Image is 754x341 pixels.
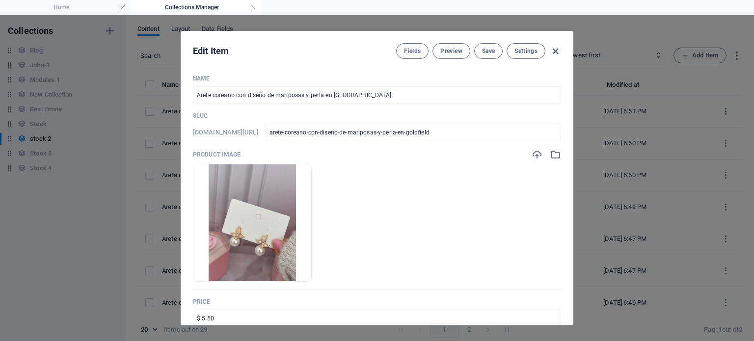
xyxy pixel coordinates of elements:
[193,45,229,57] h2: Edit Item
[404,47,421,55] span: Fields
[550,149,561,160] i: Select from file manager or stock photos
[514,47,538,55] span: Settings
[432,43,470,59] button: Preview
[474,43,503,59] button: Save
[193,127,259,138] h6: Slug is the URL under which this item can be found, so it must be unique.
[482,47,495,55] span: Save
[209,164,296,281] img: 5105354662310775683-_GIzm7J7Es3YL4bdNZoVAw.jpg
[440,47,462,55] span: Preview
[193,112,561,120] p: Slug
[396,43,429,59] button: Fields
[193,75,561,82] p: Name
[193,151,241,158] p: Product image
[131,2,261,13] h4: Collections Manager
[507,43,545,59] button: Settings
[193,298,561,306] p: Price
